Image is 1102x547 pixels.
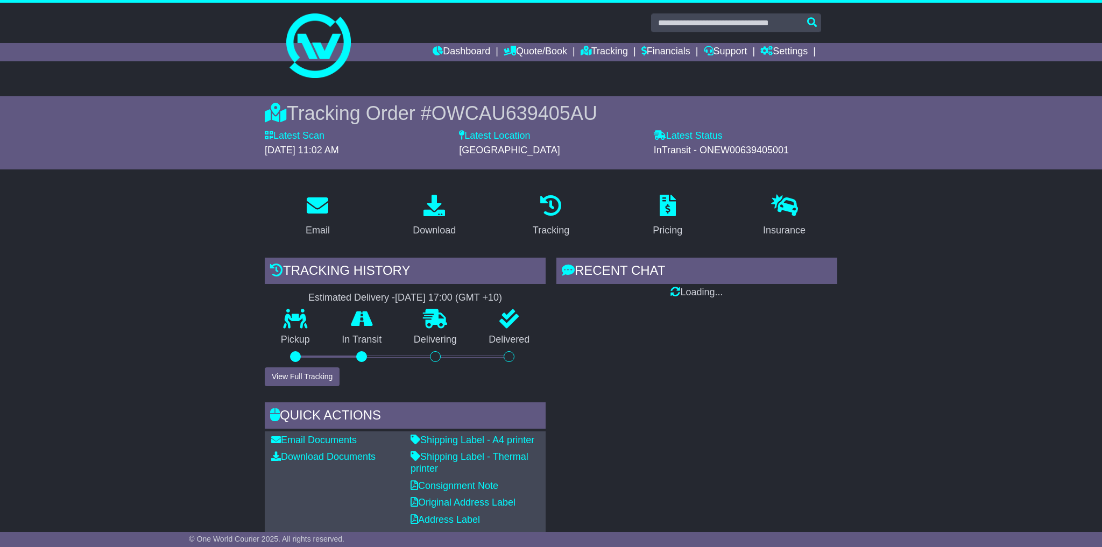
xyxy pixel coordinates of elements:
[411,435,534,445] a: Shipping Label - A4 printer
[326,334,398,346] p: In Transit
[306,223,330,238] div: Email
[406,191,463,241] a: Download
[265,258,546,287] div: Tracking history
[654,130,723,142] label: Latest Status
[653,223,682,238] div: Pricing
[556,258,837,287] div: RECENT CHAT
[581,43,628,61] a: Tracking
[504,43,567,61] a: Quote/Book
[459,145,560,155] span: [GEOGRAPHIC_DATA]
[265,367,340,386] button: View Full Tracking
[271,451,376,462] a: Download Documents
[763,223,806,238] div: Insurance
[433,43,490,61] a: Dashboard
[704,43,747,61] a: Support
[395,292,502,304] div: [DATE] 17:00 (GMT +10)
[271,435,357,445] a: Email Documents
[189,535,344,543] span: © One World Courier 2025. All rights reserved.
[432,102,597,124] span: OWCAU639405AU
[413,223,456,238] div: Download
[265,102,837,125] div: Tracking Order #
[411,497,515,508] a: Original Address Label
[265,402,546,431] div: Quick Actions
[756,191,813,241] a: Insurance
[265,334,326,346] p: Pickup
[641,43,690,61] a: Financials
[398,334,473,346] p: Delivering
[411,451,528,474] a: Shipping Label - Thermal printer
[411,514,480,525] a: Address Label
[299,191,337,241] a: Email
[654,145,789,155] span: InTransit - ONEW00639405001
[411,480,498,491] a: Consignment Note
[265,292,546,304] div: Estimated Delivery -
[533,223,569,238] div: Tracking
[265,130,324,142] label: Latest Scan
[526,191,576,241] a: Tracking
[646,191,689,241] a: Pricing
[556,287,837,299] div: Loading...
[265,145,339,155] span: [DATE] 11:02 AM
[459,130,530,142] label: Latest Location
[760,43,808,61] a: Settings
[473,334,546,346] p: Delivered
